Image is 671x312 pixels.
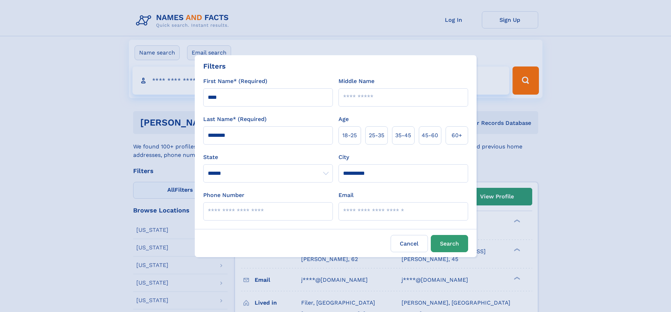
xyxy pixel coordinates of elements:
span: 18‑25 [342,131,357,140]
label: Middle Name [338,77,374,85]
span: 35‑45 [395,131,411,140]
label: Cancel [391,235,428,252]
label: Phone Number [203,191,244,199]
span: 45‑60 [422,131,438,140]
span: 25‑35 [369,131,384,140]
label: City [338,153,349,161]
label: Age [338,115,349,123]
button: Search [431,235,468,252]
div: Filters [203,61,226,71]
label: Last Name* (Required) [203,115,267,123]
span: 60+ [452,131,462,140]
label: Email [338,191,354,199]
label: First Name* (Required) [203,77,267,85]
label: State [203,153,333,161]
